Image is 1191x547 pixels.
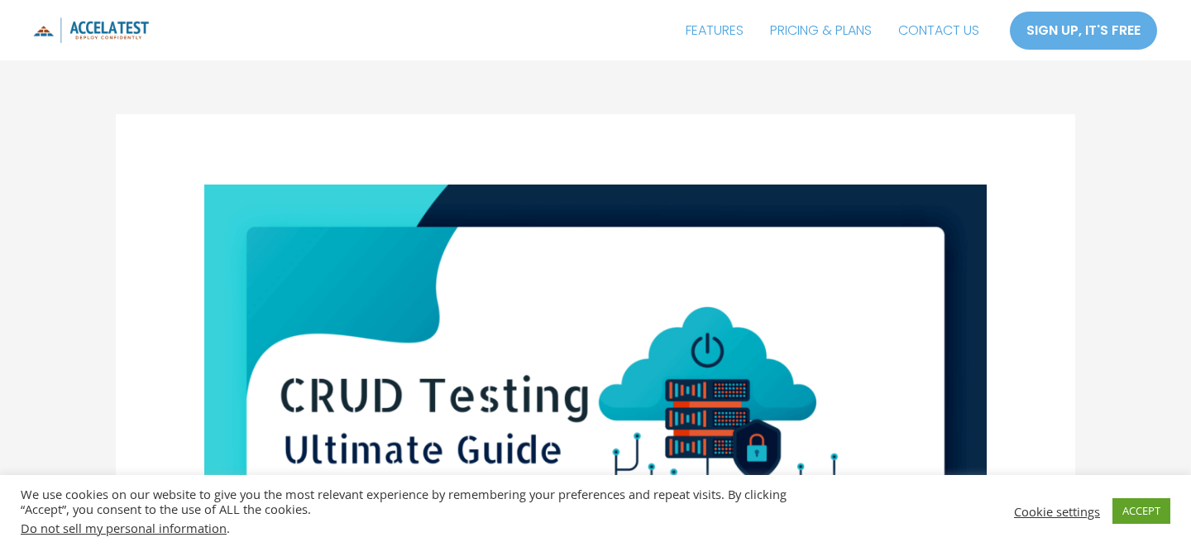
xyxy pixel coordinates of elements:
[1112,498,1170,524] a: ACCEPT
[1014,504,1100,519] a: Cookie settings
[672,10,757,51] a: FEATURES
[672,10,992,51] nav: Site Navigation
[21,520,227,536] a: Do not sell my personal information
[757,10,885,51] a: PRICING & PLANS
[21,521,825,535] div: .
[21,487,825,535] div: We use cookies on our website to give you the most relevant experience by remembering your prefer...
[885,10,992,51] a: CONTACT US
[33,17,149,43] img: icon
[1009,11,1158,50] a: SIGN UP, IT'S FREE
